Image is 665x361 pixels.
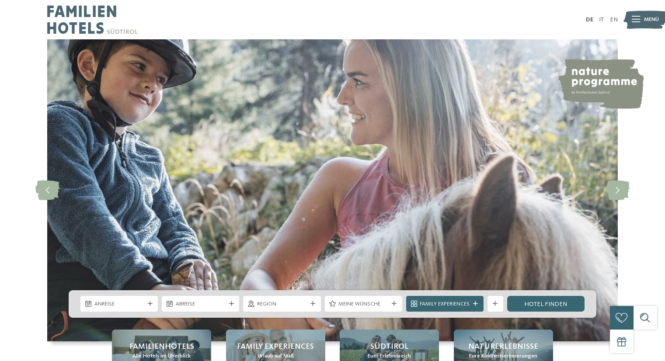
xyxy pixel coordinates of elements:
[338,300,388,308] span: Meine Wünsche
[237,341,314,352] span: Family Experiences
[507,296,585,312] a: Hotel finden
[94,300,144,308] span: Anreise
[586,17,593,23] a: DE
[368,352,411,360] span: Euer Erlebnisreich
[129,341,194,352] span: Familienhotels
[370,341,408,352] span: Südtirol
[599,17,604,23] a: IT
[610,17,618,23] a: EN
[468,341,538,352] span: Naturerlebnisse
[176,300,226,308] span: Abreise
[132,352,191,360] span: Alle Hotels im Überblick
[258,352,294,360] span: Urlaub auf Maß
[47,39,618,341] img: Familienhotels Südtirol: The happy family places
[257,300,307,308] span: Region
[644,16,659,24] span: Menü
[557,59,644,109] img: nature programme by Familienhotels Südtirol
[420,300,470,308] span: Family Experiences
[469,352,537,360] span: Eure Kindheitserinnerungen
